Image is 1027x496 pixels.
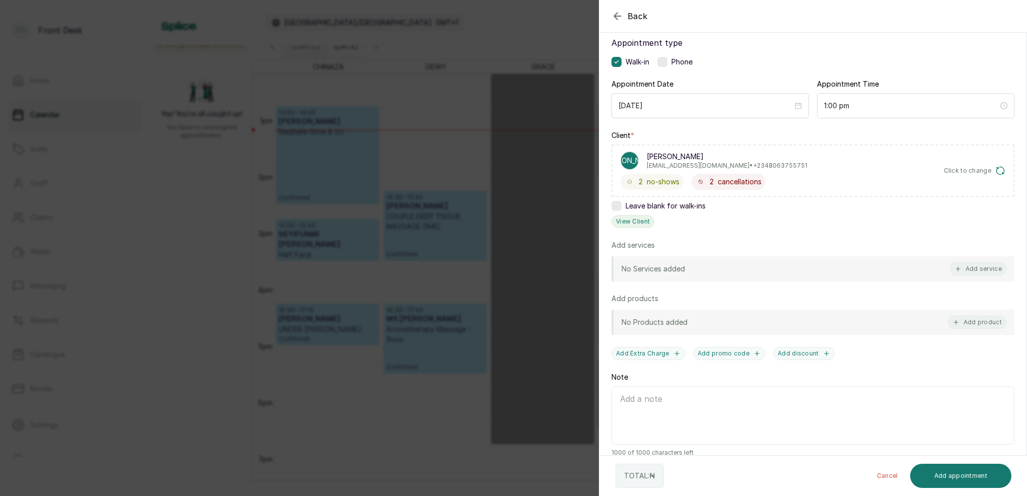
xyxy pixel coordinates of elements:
span: Click to change [944,167,992,175]
button: Add appointment [910,464,1012,488]
button: Click to change [944,166,1006,176]
input: Select date [619,100,793,111]
p: Add services [611,240,655,250]
input: Select time [824,100,998,111]
p: [EMAIL_ADDRESS][DOMAIN_NAME] • +234 8063755751 [647,162,807,170]
span: 2 [639,177,643,187]
span: no-shows [647,177,679,187]
button: Add discount [773,347,835,360]
button: Add Extra Charge [611,347,685,360]
p: TOTAL: ₦ [624,471,655,481]
button: Cancel [869,464,906,488]
button: Add service [950,262,1006,275]
p: No Products added [622,317,688,327]
p: [PERSON_NAME] [647,152,807,162]
p: No Services added [622,264,685,274]
span: cancellations [718,177,762,187]
button: View Client [611,215,654,228]
button: Back [611,10,648,22]
span: 2 [710,177,714,187]
button: Add product [948,316,1006,329]
span: Phone [671,57,693,67]
button: Add promo code [693,347,765,360]
span: Back [628,10,648,22]
label: Client [611,130,634,140]
span: Leave blank for walk-ins [626,201,706,211]
label: Note [611,372,628,382]
span: Walk-in [626,57,649,67]
span: 1000 of 1000 characters left [611,449,1014,457]
p: [PERSON_NAME] [601,156,658,166]
p: Add products [611,294,658,304]
label: Appointment Time [817,79,879,89]
label: Appointment type [611,37,1014,49]
label: Appointment Date [611,79,673,89]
